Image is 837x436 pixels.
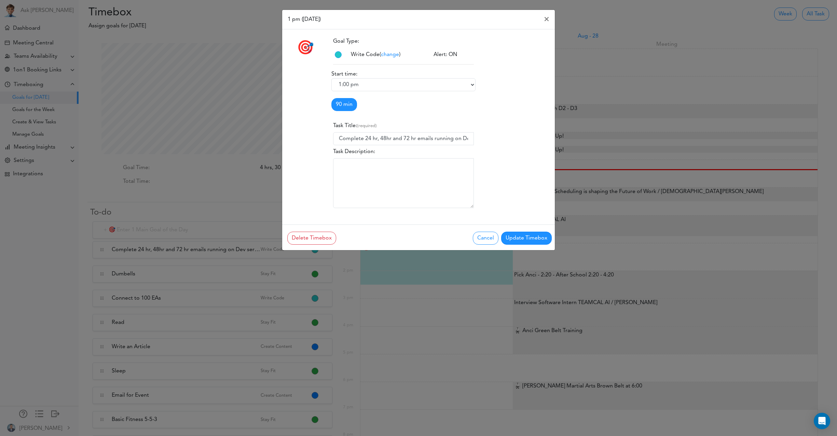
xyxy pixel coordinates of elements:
[473,232,498,245] button: Cancel
[381,52,399,57] span: change
[331,70,357,78] label: Start time:
[538,10,555,29] button: Close
[346,51,428,59] div: ( )
[331,98,357,111] a: 90 min
[333,119,377,132] label: Task Title:
[501,232,552,245] button: Update Timebox
[351,52,380,57] span: Write Code
[357,124,377,128] small: (required)
[288,15,321,24] h6: 1 pm ([DATE])
[544,15,549,24] span: ×
[287,232,336,245] button: Delete Timebox
[297,42,314,55] span: 🎯
[814,413,830,429] div: Open Intercom Messenger
[331,35,361,48] label: Goal Type:
[428,51,476,59] div: Alert: ON
[333,145,375,158] label: Task Description:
